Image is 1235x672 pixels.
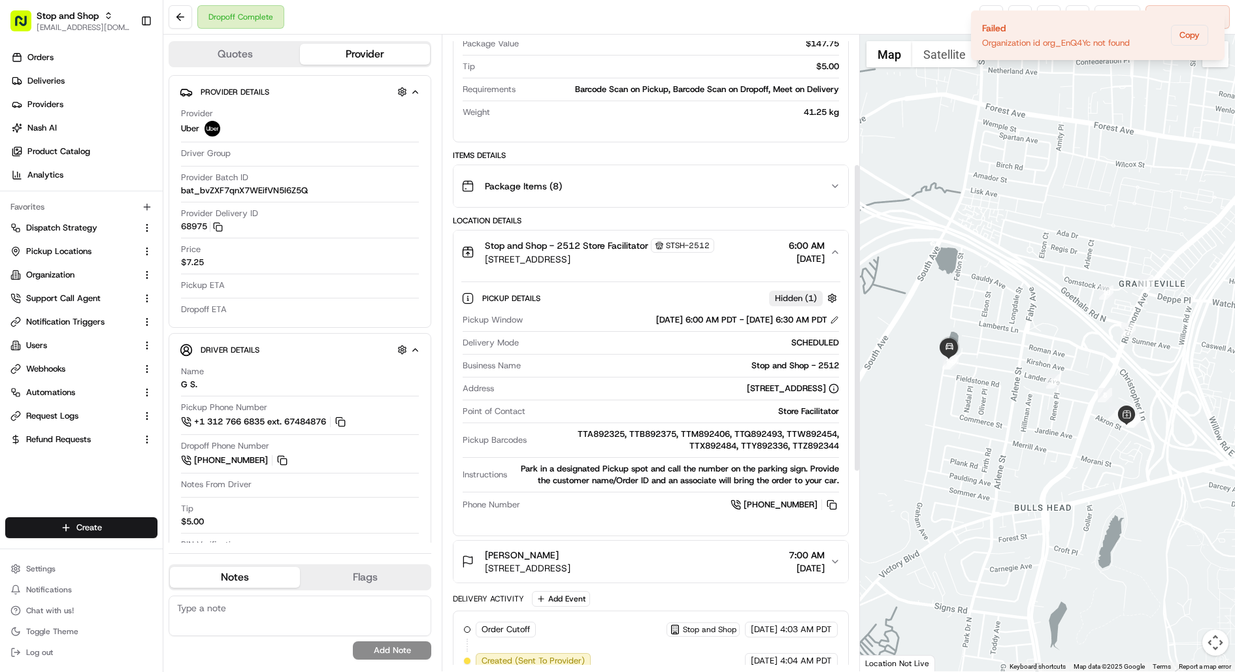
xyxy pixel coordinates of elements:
[26,410,78,422] span: Request Logs
[1126,413,1140,428] div: 4
[751,655,778,667] span: [DATE]
[10,340,137,351] a: Users
[463,360,521,372] span: Business Name
[453,150,849,161] div: Items Details
[463,383,494,394] span: Address
[44,124,214,137] div: Start new chat
[463,84,516,95] span: Requirements
[181,257,204,268] span: $7.25
[1139,275,1153,289] div: 11
[769,290,840,306] button: Hidden (1)
[181,479,252,490] span: Notes From Driver
[1121,323,1136,337] div: 9
[453,231,848,274] button: Stop and Shop - 2512 Store FacilitatorSTSH-2512[STREET_ADDRESS]6:00 AM[DATE]
[5,622,157,641] button: Toggle Theme
[744,499,817,511] span: [PHONE_NUMBER]
[480,61,839,72] div: $5.00
[482,624,530,635] span: Order Cutoff
[5,560,157,578] button: Settings
[5,71,163,91] a: Deliveries
[92,220,158,231] a: Powered byPylon
[26,363,65,375] span: Webhooks
[453,594,524,604] div: Delivery Activity
[1010,662,1066,671] button: Keyboard shortcuts
[181,244,201,255] span: Price
[26,434,91,445] span: Refund Requests
[482,293,543,304] span: Pickup Details
[485,549,559,562] span: [PERSON_NAME]
[26,387,75,398] span: Automations
[5,94,163,115] a: Providers
[110,190,121,200] div: 💻
[5,335,157,356] button: Users
[942,355,957,369] div: 14
[10,269,137,281] a: Organization
[463,499,520,511] span: Phone Number
[532,591,590,607] button: Add Event
[26,293,101,304] span: Support Call Agent
[5,165,163,185] a: Analytics
[181,172,248,184] span: Provider Batch ID
[1171,25,1208,46] button: Copy
[181,123,199,135] span: Uber
[44,137,165,148] div: We're available if you need us!
[982,37,1130,49] div: Organization id org_EnQ4Yc not found
[666,240,710,251] span: STSH-2512
[5,382,157,403] button: Automations
[1202,630,1228,656] button: Map camera controls
[453,274,848,536] div: Stop and Shop - 2512 Store FacilitatorSTSH-2512[STREET_ADDRESS]6:00 AM[DATE]
[27,146,90,157] span: Product Catalog
[5,406,157,426] button: Request Logs
[860,655,935,671] div: Location Not Live
[26,647,53,658] span: Log out
[512,463,839,487] div: Park in a designated Pickup spot and call the number on the parking sign. Provide the customer na...
[201,345,259,355] span: Driver Details
[13,52,238,72] p: Welcome 👋
[5,429,157,450] button: Refund Requests
[5,264,157,285] button: Organization
[10,387,137,398] a: Automations
[124,189,210,202] span: API Documentation
[181,366,204,377] span: Name
[180,81,420,103] button: Provider Details
[912,41,977,67] button: Show satellite imagery
[26,564,56,574] span: Settings
[463,106,490,118] span: Weight
[37,9,99,22] span: Stop and Shop
[26,626,78,637] span: Toggle Theme
[205,121,220,136] img: profile_uber_ahold_partner.png
[34,84,216,97] input: Clear
[5,118,163,138] a: Nash AI
[26,222,97,234] span: Dispatch Strategy
[5,197,157,217] div: Favorites
[181,304,227,315] span: Dropoff ETA
[170,44,300,65] button: Quotes
[789,562,825,575] span: [DATE]
[26,246,91,257] span: Pickup Locations
[26,584,72,595] span: Notifications
[524,38,839,50] div: $147.75
[181,453,289,468] a: [PHONE_NUMBER]
[10,246,137,257] a: Pickup Locations
[181,402,267,413] span: Pickup Phone Number
[26,189,100,202] span: Knowledge Base
[482,655,585,667] span: Created (Sent To Provider)
[863,654,906,671] a: Open this area in Google Maps (opens a new window)
[982,22,1130,35] div: Failed
[10,434,137,445] a: Refund Requests
[194,416,326,428] span: +1 312 766 6835 ext. 67484876
[521,84,839,95] div: Barcode Scan on Pickup, Barcode Scan on Dropoff, Meet on Delivery
[683,624,736,635] span: Stop and Shop
[300,567,430,588] button: Flags
[780,655,832,667] span: 4:04 AM PDT
[485,253,714,266] span: [STREET_ADDRESS]
[747,383,839,394] div: [STREET_ADDRESS]
[201,87,269,97] span: Provider Details
[5,288,157,309] button: Support Call Agent
[789,549,825,562] span: 7:00 AM
[27,169,63,181] span: Analytics
[1099,285,1113,300] div: 10
[181,415,348,429] button: +1 312 766 6835 ext. 67484876
[453,541,848,583] button: [PERSON_NAME][STREET_ADDRESS]7:00 AM[DATE]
